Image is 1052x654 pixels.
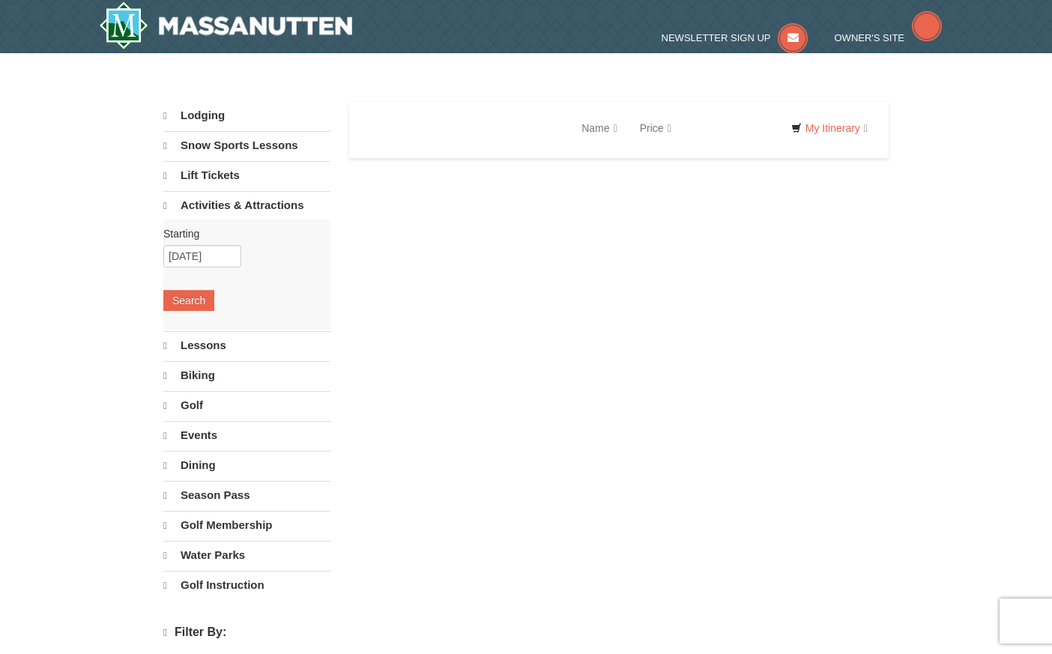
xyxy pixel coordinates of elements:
a: Lessons [163,331,330,360]
a: Newsletter Sign Up [662,32,808,43]
a: Owner's Site [835,32,943,43]
a: My Itinerary [782,117,877,139]
a: Activities & Attractions [163,191,330,219]
a: Season Pass [163,481,330,509]
a: Dining [163,451,330,479]
a: Name [570,113,628,143]
label: Starting [163,226,319,241]
a: Golf Instruction [163,571,330,599]
a: Lift Tickets [163,161,330,190]
a: Price [629,113,683,143]
a: Snow Sports Lessons [163,131,330,160]
a: Water Parks [163,541,330,569]
a: Massanutten Resort [99,1,352,49]
span: Owner's Site [835,32,905,43]
a: Golf Membership [163,511,330,539]
a: Lodging [163,102,330,130]
a: Biking [163,361,330,390]
a: Golf [163,391,330,420]
a: Events [163,421,330,449]
button: Search [163,290,214,311]
span: Newsletter Sign Up [662,32,771,43]
img: Massanutten Resort Logo [99,1,352,49]
h4: Filter By: [163,626,330,640]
